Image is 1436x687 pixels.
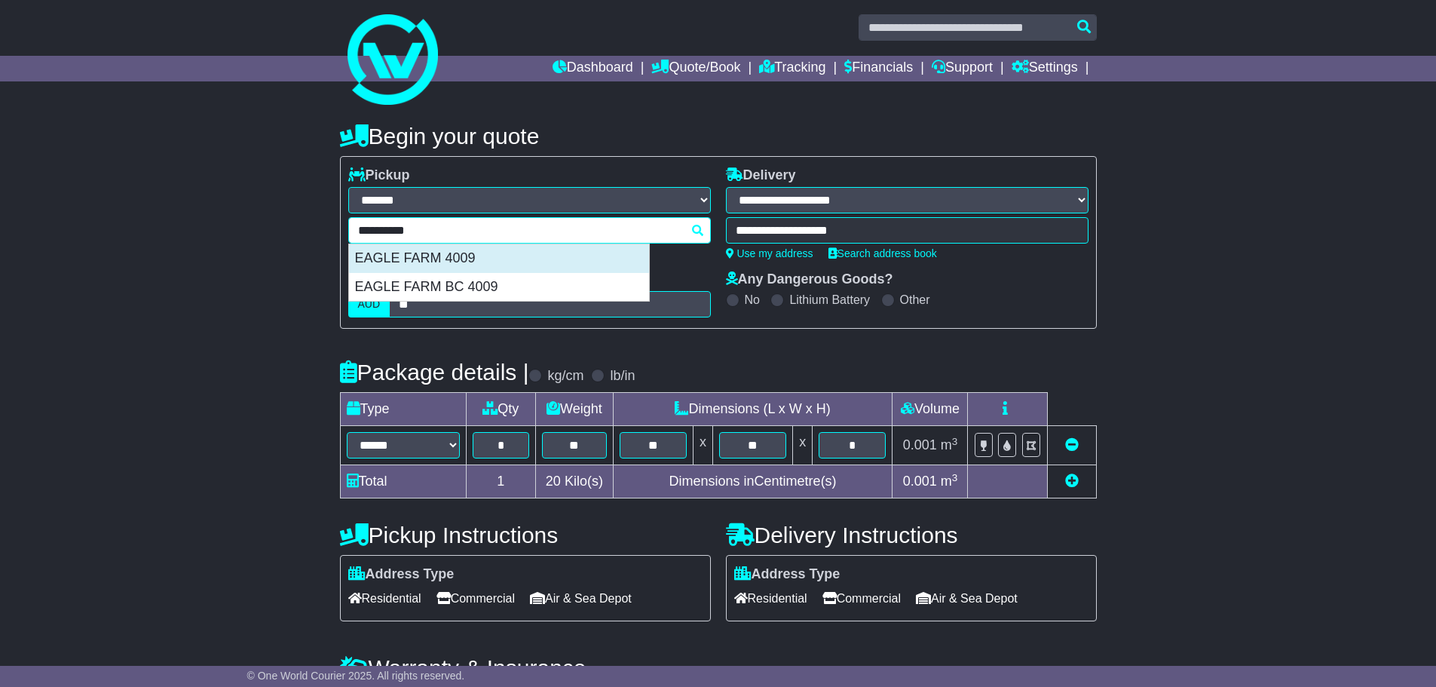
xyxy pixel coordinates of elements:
[546,474,561,489] span: 20
[610,368,635,385] label: lb/in
[726,271,893,288] label: Any Dangerous Goods?
[349,244,649,273] div: EAGLE FARM 4009
[466,393,536,426] td: Qty
[349,273,649,302] div: EAGLE FARM BC 4009
[734,566,840,583] label: Address Type
[547,368,583,385] label: kg/cm
[789,293,870,307] label: Lithium Battery
[340,655,1097,680] h4: Warranty & Insurance
[941,474,958,489] span: m
[726,167,796,184] label: Delivery
[903,474,937,489] span: 0.001
[952,436,958,447] sup: 3
[247,670,465,682] span: © One World Courier 2025. All rights reserved.
[893,393,968,426] td: Volume
[348,566,455,583] label: Address Type
[916,587,1018,610] span: Air & Sea Depot
[436,587,515,610] span: Commercial
[613,465,893,498] td: Dimensions in Centimetre(s)
[952,472,958,483] sup: 3
[759,56,825,81] a: Tracking
[553,56,633,81] a: Dashboard
[348,587,421,610] span: Residential
[1065,474,1079,489] a: Add new item
[340,465,466,498] td: Total
[734,587,807,610] span: Residential
[903,437,937,452] span: 0.001
[340,360,529,385] h4: Package details |
[693,426,712,465] td: x
[536,465,614,498] td: Kilo(s)
[348,167,410,184] label: Pickup
[651,56,740,81] a: Quote/Book
[466,465,536,498] td: 1
[348,291,390,317] label: AUD
[726,523,1097,547] h4: Delivery Instructions
[340,124,1097,149] h4: Begin your quote
[613,393,893,426] td: Dimensions (L x W x H)
[932,56,993,81] a: Support
[822,587,901,610] span: Commercial
[340,393,466,426] td: Type
[340,523,711,547] h4: Pickup Instructions
[726,247,813,259] a: Use my address
[1065,437,1079,452] a: Remove this item
[530,587,632,610] span: Air & Sea Depot
[900,293,930,307] label: Other
[1012,56,1078,81] a: Settings
[793,426,813,465] td: x
[941,437,958,452] span: m
[844,56,913,81] a: Financials
[536,393,614,426] td: Weight
[828,247,937,259] a: Search address book
[745,293,760,307] label: No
